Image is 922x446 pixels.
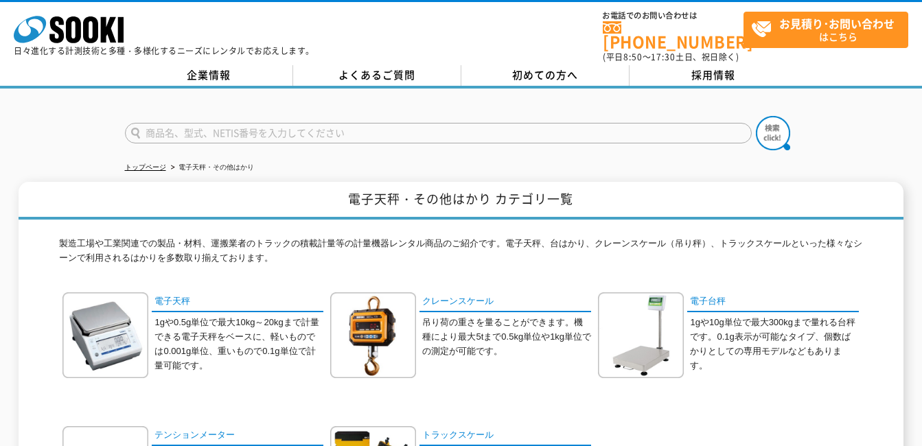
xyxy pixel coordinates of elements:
span: 8:50 [623,51,643,63]
a: クレーンスケール [419,292,591,312]
span: 初めての方へ [512,67,578,82]
span: お電話でのお問い合わせは [603,12,744,20]
li: 電子天秤・その他はかり [168,161,254,175]
span: (平日 ～ 土日、祝日除く) [603,51,739,63]
a: 企業情報 [125,65,293,86]
span: はこちら [751,12,908,47]
a: トラックスケール [419,426,591,446]
span: 17:30 [651,51,676,63]
a: トップページ [125,163,166,171]
strong: お見積り･お問い合わせ [779,15,895,32]
img: 電子台秤 [598,292,684,378]
a: お見積り･お問い合わせはこちら [744,12,908,48]
a: よくあるご質問 [293,65,461,86]
p: 1gや10g単位で最大300kgまで量れる台秤です。0.1g表示が可能なタイプ、個数ばかりとしての専用モデルなどもあります。 [690,316,859,373]
a: テンションメーター [152,426,323,446]
img: クレーンスケール [330,292,416,378]
img: btn_search.png [756,116,790,150]
p: 日々進化する計測技術と多種・多様化するニーズにレンタルでお応えします。 [14,47,314,55]
a: 電子天秤 [152,292,323,312]
a: 初めての方へ [461,65,630,86]
input: 商品名、型式、NETIS番号を入力してください [125,123,752,143]
a: [PHONE_NUMBER] [603,21,744,49]
h1: 電子天秤・その他はかり カテゴリ一覧 [19,182,903,220]
a: 電子台秤 [687,292,859,312]
img: 電子天秤 [62,292,148,378]
p: 1gや0.5g単位で最大10kg～20kgまで計量できる電子天秤をベースに、軽いものでは0.001g単位、重いもので0.1g単位で計量可能です。 [154,316,323,373]
a: 採用情報 [630,65,798,86]
p: 吊り荷の重さを量ることができます。機種により最大5tまで0.5kg単位や1kg単位での測定が可能です。 [422,316,591,358]
p: 製造工場や工業関連での製品・材料、運搬業者のトラックの積載計量等の計量機器レンタル商品のご紹介です。電子天秤、台はかり、クレーンスケール（吊り秤）、トラックスケールといった様々なシーンで利用され... [59,237,862,272]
